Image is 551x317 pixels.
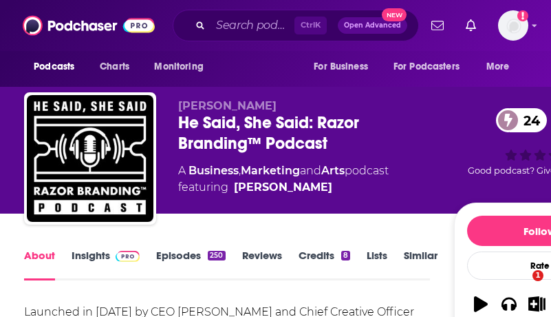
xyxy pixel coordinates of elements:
div: A podcast [178,163,389,196]
div: 250 [208,251,225,260]
img: He Said, She Said: Razor Branding™ Podcast [27,95,153,222]
a: About [24,249,55,280]
span: , [239,164,241,177]
span: Ctrl K [294,17,327,34]
button: Open AdvancedNew [338,17,407,34]
a: Show notifications dropdown [460,14,482,37]
button: Show profile menu [498,10,528,41]
span: 1 [532,270,543,281]
a: Arts [321,164,345,177]
a: Lists [367,249,387,280]
button: open menu [304,54,385,80]
a: Jaci Russo [234,179,332,196]
button: open menu [24,54,92,80]
span: New [382,8,407,21]
a: Charts [91,54,138,80]
div: Search podcasts, credits, & more... [173,10,419,41]
a: Business [188,164,239,177]
button: open menu [144,54,221,80]
span: and [300,164,321,177]
button: open menu [385,54,479,80]
span: featuring [178,179,389,196]
span: For Podcasters [393,57,460,76]
a: Show notifications dropdown [426,14,449,37]
span: [PERSON_NAME] [178,99,277,112]
img: Podchaser - Follow, Share and Rate Podcasts [23,12,155,39]
img: Podchaser Pro [116,251,140,262]
span: Open Advanced [344,22,401,29]
input: Search podcasts, credits, & more... [210,14,294,37]
a: Marketing [241,164,300,177]
a: Episodes250 [156,249,225,280]
a: 24 [496,108,547,132]
button: open menu [477,54,527,80]
span: Monitoring [154,57,203,76]
div: 8 [341,251,350,260]
span: 24 [510,108,547,132]
svg: Add a profile image [517,10,528,21]
span: For Business [314,57,368,76]
a: Credits8 [299,249,350,280]
a: Similar [404,249,437,280]
a: InsightsPodchaser Pro [72,249,140,280]
a: Reviews [242,249,282,280]
span: More [486,57,510,76]
span: Charts [100,57,129,76]
iframe: Intercom live chat [504,270,537,303]
span: Podcasts [34,57,74,76]
span: Logged in as Icons [498,10,528,41]
img: User Profile [498,10,528,41]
